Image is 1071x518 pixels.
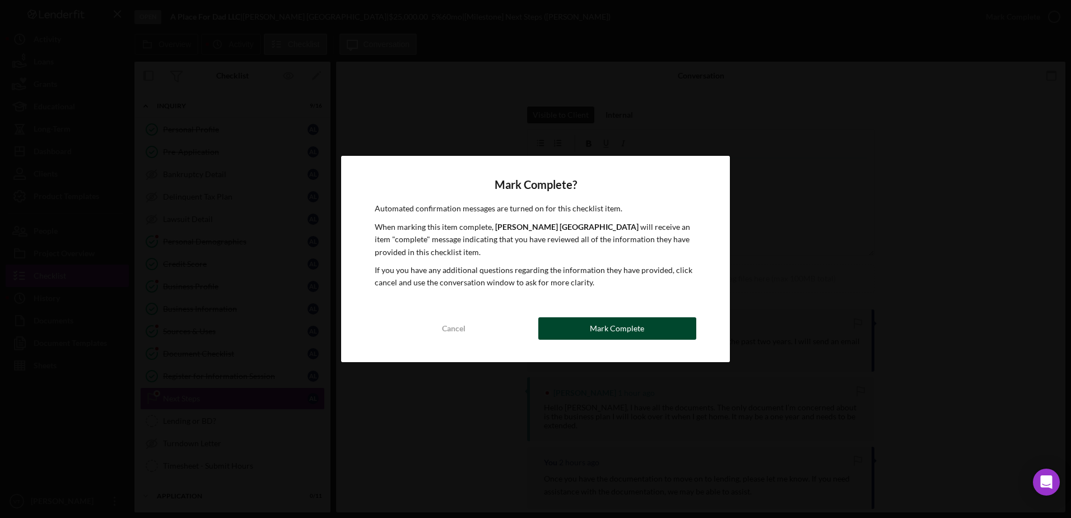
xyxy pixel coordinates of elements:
div: Cancel [442,317,465,340]
b: [PERSON_NAME] [GEOGRAPHIC_DATA] [495,222,639,232]
div: Open Intercom Messenger [1033,469,1060,496]
p: When marking this item complete, will receive an item "complete" message indicating that you have... [375,221,696,258]
p: Automated confirmation messages are turned on for this checklist item. [375,202,696,215]
p: If you you have any additional questions regarding the information they have provided, click canc... [375,264,696,289]
div: Mark Complete [590,317,644,340]
h4: Mark Complete? [375,178,696,191]
button: Cancel [375,317,533,340]
button: Mark Complete [538,317,696,340]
